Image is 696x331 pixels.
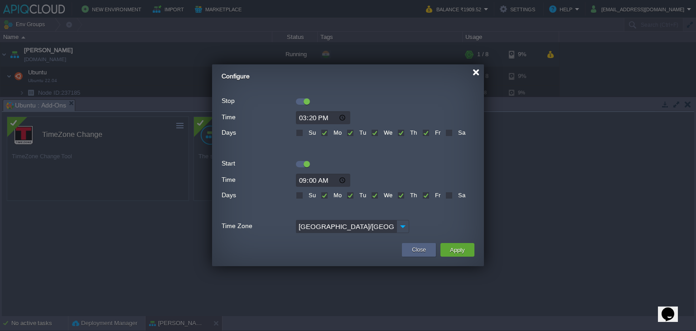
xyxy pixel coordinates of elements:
label: Time Zone [222,220,295,232]
label: Fr [433,129,440,136]
span: Configure [222,73,250,80]
label: Days [222,189,295,201]
label: Su [306,192,316,199]
label: Tu [357,129,366,136]
label: Mo [331,192,342,199]
label: We [382,192,392,199]
label: Su [306,129,316,136]
label: Fr [433,192,440,199]
label: Time [222,174,295,186]
button: Apply [447,244,468,255]
label: Stop [222,95,295,107]
label: Sa [456,192,465,199]
label: Start [222,157,295,170]
button: Close [412,245,426,254]
label: Th [408,129,417,136]
label: Tu [357,192,366,199]
label: Mo [331,129,342,136]
label: We [382,129,392,136]
label: Th [408,192,417,199]
label: Time [222,111,295,123]
label: Days [222,127,295,139]
iframe: chat widget [658,295,687,322]
label: Sa [456,129,465,136]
